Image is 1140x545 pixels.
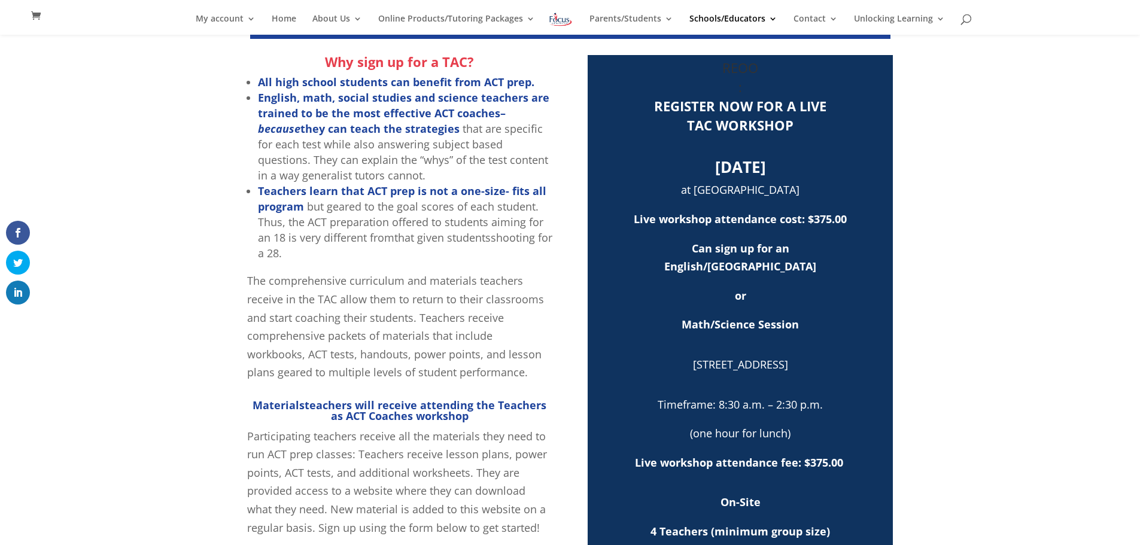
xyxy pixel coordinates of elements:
[247,272,552,382] p: The comprehensive curriculum and materials teachers receive in the TAC allow them to return to th...
[687,116,794,134] strong: TAC WORKSHOP
[794,14,838,35] a: Contact
[682,317,799,331] span: Math/Science Session
[589,14,673,35] a: Parents/Students
[634,212,847,226] strong: Live workshop attendance cost: $375.00
[681,182,799,197] span: at [GEOGRAPHIC_DATA]
[854,14,945,35] a: Unlocking Learning
[253,398,305,412] span: Materials
[693,357,788,372] span: [STREET_ADDRESS]
[548,11,573,28] img: Focus on Learning
[312,14,362,35] a: About Us
[258,121,300,136] em: because
[594,80,887,99] h3: :
[715,156,766,178] b: [DATE]
[258,183,552,261] li: but geared to the goal scores of each student. Thus, the ACT preparation offered to students aimi...
[635,455,843,470] strong: Live workshop attendance fee: $375.00
[305,398,546,423] span: teachers will receive attending the Teachers as ACT Coaches workshop
[272,14,296,35] a: Home
[258,90,552,183] li: that are specific for each test while also answering subject based questions. They can explain th...
[650,524,830,538] span: 4 Teachers (minimum group size)
[258,75,534,89] strong: All high school students can benefit from ACT prep.
[689,14,777,35] a: Schools/Educators
[735,288,746,303] span: or
[692,241,789,255] span: Can sign up for an
[258,184,546,214] strong: Teachers learn that ACT prep is not a one-size- fits all program
[594,61,887,80] h3: REOO
[721,495,761,509] strong: On-Site
[658,397,823,412] span: Timeframe: 8:30 a.m. – 2:30 p.m.
[664,259,816,273] span: English/[GEOGRAPHIC_DATA]
[196,14,256,35] a: My account
[325,53,474,71] strong: Why sign up for a TAC?
[258,90,549,136] strong: English, math, social studies and science teachers are trained to be the most effective ACT coach...
[247,429,547,535] span: Participating teachers receive all the materials they need to run ACT prep classes: Teachers rece...
[378,14,535,35] a: Online Products/Tutoring Packages
[654,97,826,115] strong: REGISTER NOW FOR A LIVE
[394,230,491,245] g: that given students
[690,426,791,440] span: (one hour for lunch)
